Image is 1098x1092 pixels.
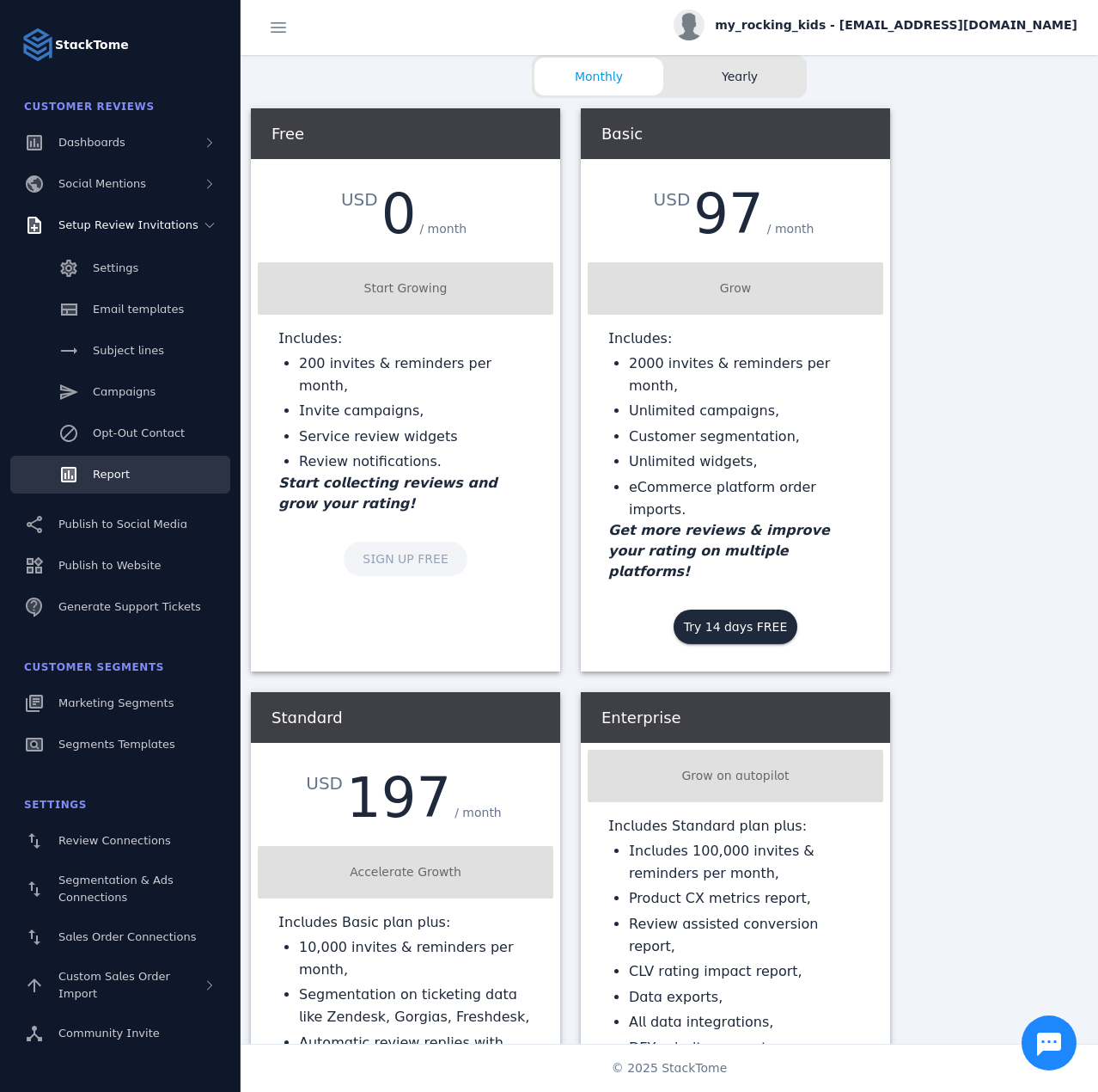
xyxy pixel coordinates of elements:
[10,373,230,411] a: Campaigns
[271,125,304,143] span: Free
[58,834,171,847] span: Review Connections
[299,984,533,1028] li: Segmentation on ticketing data like Zendesk, Gorgias, Freshdesk,
[693,187,763,242] div: 97
[299,451,533,473] li: Review notifications.
[534,68,663,86] span: Monthly
[278,328,533,349] p: Includes:
[10,414,230,452] a: Opt-Out Contact
[24,799,87,811] span: Settings
[93,261,138,274] span: Settings
[58,136,125,149] span: Dashboards
[21,28,55,62] img: Logo image
[93,385,156,398] span: Campaigns
[58,518,187,531] span: Publish to Social Media
[10,506,230,543] a: Publish to Social Media
[299,353,533,396] li: 200 invites & reminders per month,
[10,726,230,764] a: Segments Templates
[341,187,381,212] div: USD
[306,770,346,796] div: USD
[608,816,863,837] p: Includes Standard plan plus:
[601,709,681,727] span: Enterprise
[271,709,343,727] span: Standard
[416,217,470,242] div: / month
[93,303,184,316] span: Email templates
[684,621,788,633] span: Try 14 days FREE
[629,1011,863,1034] li: All data integrations,
[58,600,201,613] span: Generate Support Tickets
[595,279,876,298] div: Grow
[24,661,164,673] span: Customer Segments
[608,328,863,349] p: Includes:
[612,1059,728,1077] span: © 2025 StackTome
[58,738,175,751] span: Segments Templates
[58,930,196,943] span: Sales Order Connections
[629,400,863,422] li: Unlimited campaigns,
[764,217,818,242] div: / month
[58,970,170,1000] span: Custom Sales Order Import
[55,36,129,54] strong: StackTome
[265,279,546,298] div: Start Growing
[629,960,863,983] li: CLV rating impact report,
[278,475,497,512] em: Start collecting reviews and grow your rating!
[608,522,830,580] em: Get more reviews & improve your rating on multiple platforms!
[58,696,174,709] span: Marketing Segments
[674,9,1077,40] button: my_rocking_kids - [EMAIL_ADDRESS][DOMAIN_NAME]
[629,840,863,884] li: Includes 100,000 invites & reminders per month,
[10,291,230,328] a: Email templates
[629,986,863,1009] li: Data exports,
[58,874,174,904] span: Segmentation & Ads Connections
[278,912,533,933] p: Includes Basic plan plus:
[10,456,230,494] a: Report
[654,187,694,212] div: USD
[10,1015,230,1052] a: Community Invite
[299,1032,533,1076] li: Automatic review replies with ChatGPT AI,
[24,101,155,113] span: Customer Reviews
[10,547,230,585] a: Publish to Website
[674,9,705,40] img: profile.jpg
[58,559,161,572] span: Publish to Website
[629,887,863,910] li: Product CX metrics report,
[10,684,230,722] a: Marketing Segments
[629,476,863,520] li: eCommerce platform order imports.
[451,801,505,825] div: / month
[58,177,146,190] span: Social Mentions
[299,936,533,980] li: 10,000 invites & reminders per month,
[10,332,230,370] a: Subject lines
[58,218,198,231] span: Setup Review Invitations
[10,863,230,915] a: Segmentation & Ads Connections
[10,588,230,626] a: Generate Support Tickets
[629,426,863,448] li: Customer segmentation,
[629,353,863,396] li: 2000 invites & reminders per month,
[265,863,546,881] div: Accelerate Growth
[629,1037,863,1059] li: DFY priority support.
[629,451,863,473] li: Unlimited widgets,
[299,400,533,422] li: Invite campaigns,
[675,68,804,86] span: Yearly
[10,249,230,287] a: Settings
[58,1027,160,1040] span: Community Invite
[601,125,643,143] span: Basic
[346,770,451,825] div: 197
[10,918,230,956] a: Sales Order Connections
[381,187,417,242] div: 0
[629,913,863,957] li: Review assisted conversion report,
[93,344,164,357] span: Subject lines
[674,610,797,644] button: Try 14 days FREE
[299,426,533,448] li: Service review widgets
[715,16,1077,34] span: my_rocking_kids - [EMAIL_ADDRESS][DOMAIN_NAME]
[595,767,876,785] div: Grow on autopilot
[10,822,230,860] a: Review Connections
[93,468,130,481] span: Report
[93,426,185,439] span: Opt-Out Contact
